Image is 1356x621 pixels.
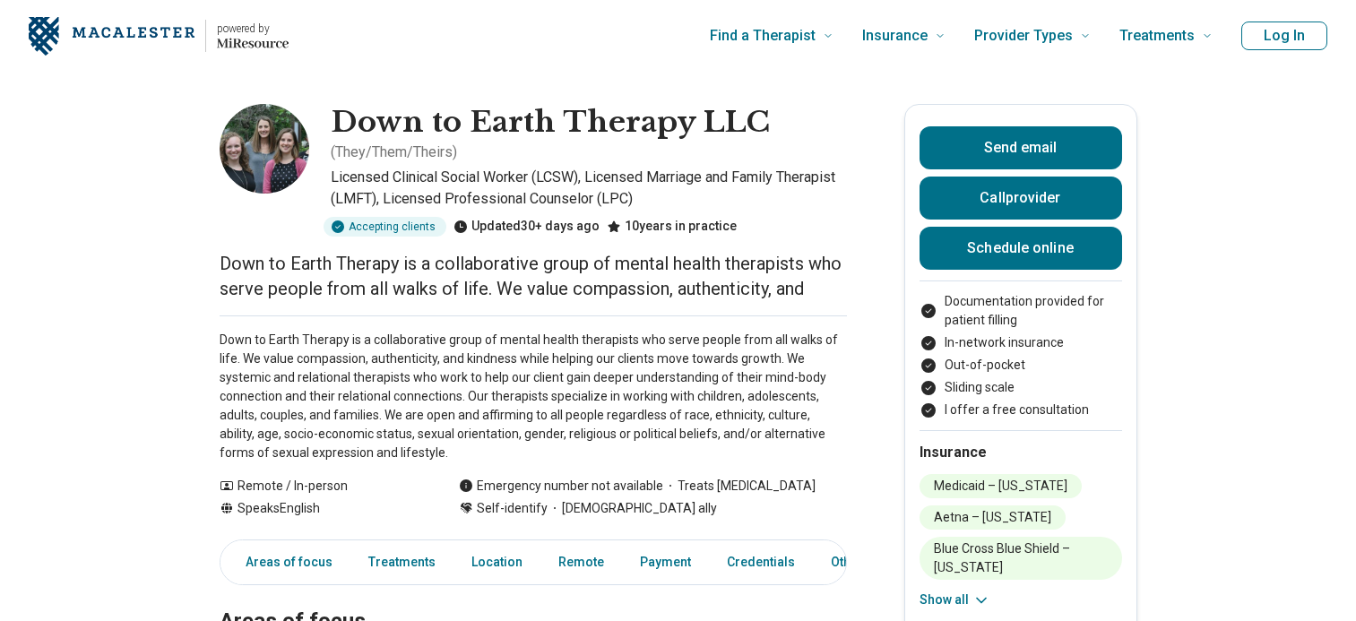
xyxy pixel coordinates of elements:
button: Log In [1241,22,1327,50]
li: Blue Cross Blue Shield – [US_STATE] [920,537,1122,580]
div: Emergency number not available [459,477,663,496]
a: Payment [629,544,702,581]
li: Documentation provided for patient filling [920,292,1122,330]
a: Remote [548,544,615,581]
span: Insurance [862,23,928,48]
h2: Insurance [920,442,1122,463]
li: I offer a free consultation [920,401,1122,419]
h1: Down to Earth Therapy LLC [331,104,770,142]
a: Credentials [716,544,806,581]
li: Out-of-pocket [920,356,1122,375]
img: Down to Earth Therapy LLC, Licensed Clinical Social Worker (LCSW) [220,104,309,194]
div: Updated 30+ days ago [453,217,600,237]
a: Schedule online [920,227,1122,270]
a: Treatments [358,544,446,581]
div: Accepting clients [324,217,446,237]
div: Speaks English [220,499,423,518]
span: [DEMOGRAPHIC_DATA] ally [548,499,717,518]
button: Show all [920,591,990,609]
div: 10 years in practice [607,217,737,237]
p: Down to Earth Therapy is a collaborative group of mental health therapists who serve people from ... [220,251,847,301]
a: Location [461,544,533,581]
p: ( They/Them/Theirs ) [331,142,457,163]
div: Remote / In-person [220,477,423,496]
li: Aetna – [US_STATE] [920,505,1066,530]
a: Other [820,544,885,581]
p: powered by [217,22,289,36]
span: Self-identify [477,499,548,518]
a: Areas of focus [224,544,343,581]
li: Medicaid – [US_STATE] [920,474,1082,498]
button: Callprovider [920,177,1122,220]
span: Treats [MEDICAL_DATA] [663,477,816,496]
span: Find a Therapist [710,23,816,48]
span: Provider Types [974,23,1073,48]
li: Sliding scale [920,378,1122,397]
p: Down to Earth Therapy is a collaborative group of mental health therapists who serve people from ... [220,331,847,462]
p: Licensed Clinical Social Worker (LCSW), Licensed Marriage and Family Therapist (LMFT), Licensed P... [331,167,847,210]
span: Treatments [1119,23,1195,48]
button: Send email [920,126,1122,169]
li: In-network insurance [920,333,1122,352]
a: Home page [29,7,289,65]
ul: Payment options [920,292,1122,419]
